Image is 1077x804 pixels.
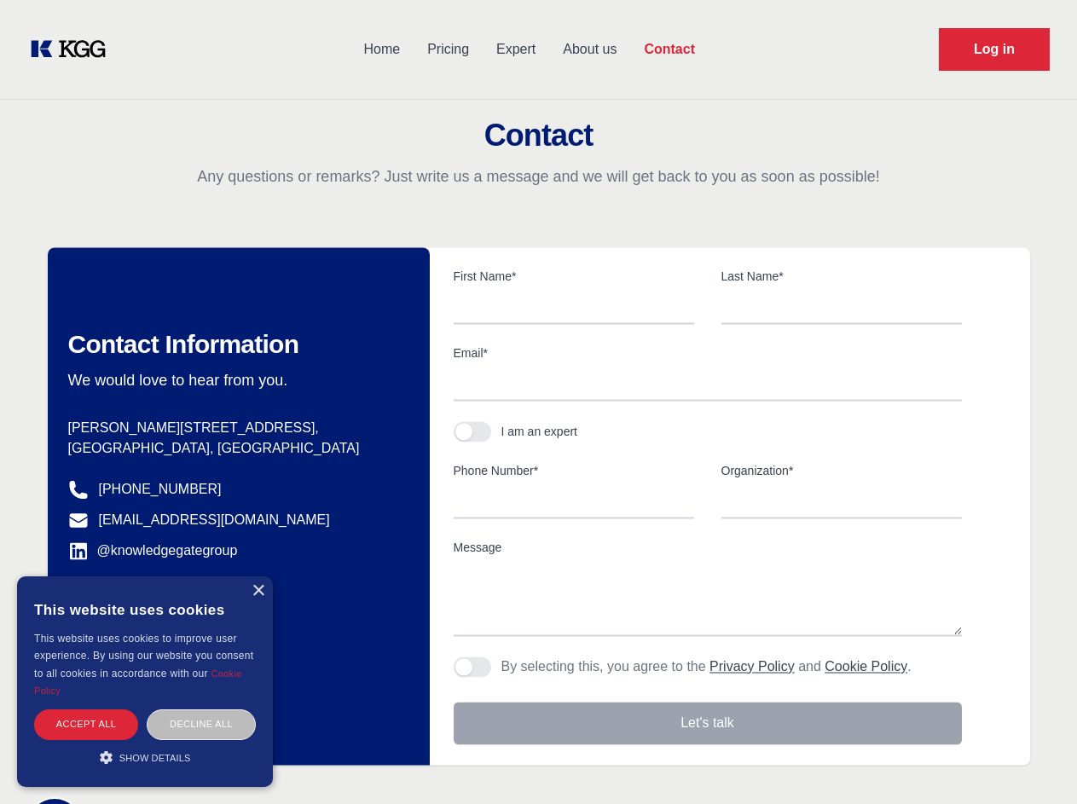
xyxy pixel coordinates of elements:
[501,423,578,440] div: I am an expert
[709,659,795,674] a: Privacy Policy
[721,462,962,479] label: Organization*
[20,119,1057,153] h2: Contact
[721,268,962,285] label: Last Name*
[350,27,414,72] a: Home
[27,36,119,63] a: KOL Knowledge Platform: Talk to Key External Experts (KEE)
[992,722,1077,804] iframe: Chat Widget
[68,438,402,459] p: [GEOGRAPHIC_DATA], [GEOGRAPHIC_DATA]
[483,27,549,72] a: Expert
[34,709,138,739] div: Accept all
[34,589,256,630] div: This website uses cookies
[99,479,222,500] a: [PHONE_NUMBER]
[501,657,912,677] p: By selecting this, you agree to the and .
[252,585,264,598] div: Close
[119,753,191,763] span: Show details
[34,749,256,766] div: Show details
[34,668,242,696] a: Cookie Policy
[454,344,962,362] label: Email*
[68,370,402,390] p: We would love to hear from you.
[68,329,402,360] h2: Contact Information
[454,539,962,556] label: Message
[68,418,402,438] p: [PERSON_NAME][STREET_ADDRESS],
[20,166,1057,187] p: Any questions or remarks? Just write us a message and we will get back to you as soon as possible!
[939,28,1050,71] a: Request Demo
[454,462,694,479] label: Phone Number*
[454,268,694,285] label: First Name*
[34,633,253,680] span: This website uses cookies to improve user experience. By using our website you consent to all coo...
[454,702,962,744] button: Let's talk
[99,510,330,530] a: [EMAIL_ADDRESS][DOMAIN_NAME]
[549,27,630,72] a: About us
[414,27,483,72] a: Pricing
[147,709,256,739] div: Decline all
[825,659,907,674] a: Cookie Policy
[630,27,709,72] a: Contact
[68,541,238,561] a: @knowledgegategroup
